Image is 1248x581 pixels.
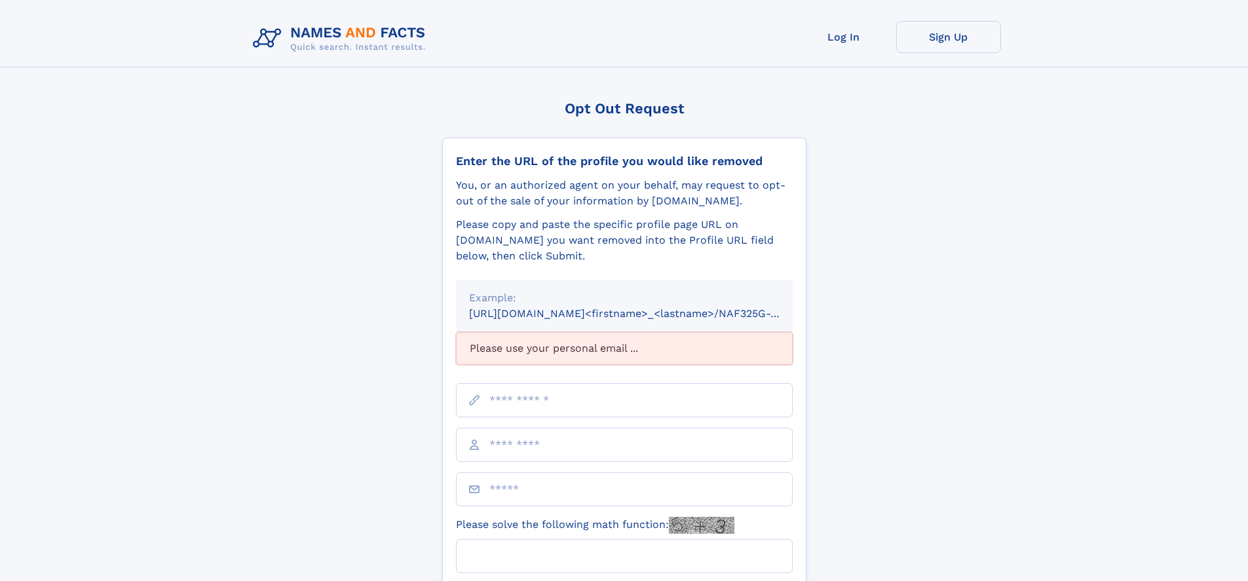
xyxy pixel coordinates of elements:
img: Logo Names and Facts [248,21,436,56]
label: Please solve the following math function: [456,517,734,534]
small: [URL][DOMAIN_NAME]<firstname>_<lastname>/NAF325G-xxxxxxxx [469,307,818,320]
div: You, or an authorized agent on your behalf, may request to opt-out of the sale of your informatio... [456,178,793,209]
a: Sign Up [896,21,1001,53]
div: Please copy and paste the specific profile page URL on [DOMAIN_NAME] you want removed into the Pr... [456,217,793,264]
div: Enter the URL of the profile you would like removed [456,154,793,168]
div: Please use your personal email ... [456,332,793,365]
div: Example: [469,290,780,306]
a: Log In [791,21,896,53]
div: Opt Out Request [442,100,806,117]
